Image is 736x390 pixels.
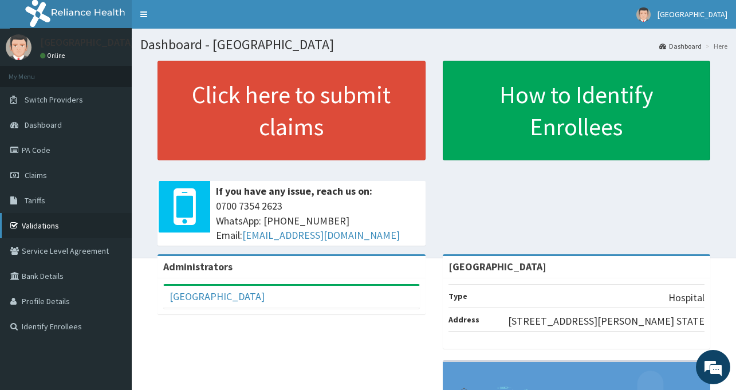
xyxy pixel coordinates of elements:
[6,265,218,305] textarea: Type your message and hit 'Enter'
[703,41,727,51] li: Here
[448,291,467,301] b: Type
[6,34,32,60] img: User Image
[60,64,192,79] div: Chat with us now
[140,37,727,52] h1: Dashboard - [GEOGRAPHIC_DATA]
[21,57,46,86] img: d_794563401_company_1708531726252_794563401
[25,170,47,180] span: Claims
[448,314,479,325] b: Address
[443,61,711,160] a: How to Identify Enrollees
[659,41,702,51] a: Dashboard
[40,37,135,48] p: [GEOGRAPHIC_DATA]
[25,195,45,206] span: Tariffs
[508,314,704,329] p: [STREET_ADDRESS][PERSON_NAME] STATE
[216,199,420,243] span: 0700 7354 2623 WhatsApp: [PHONE_NUMBER] Email:
[448,260,546,273] strong: [GEOGRAPHIC_DATA]
[163,260,233,273] b: Administrators
[25,120,62,130] span: Dashboard
[636,7,651,22] img: User Image
[658,9,727,19] span: [GEOGRAPHIC_DATA]
[216,184,372,198] b: If you have any issue, reach us on:
[158,61,426,160] a: Click here to submit claims
[188,6,215,33] div: Minimize live chat window
[25,94,83,105] span: Switch Providers
[66,120,158,236] span: We're online!
[40,52,68,60] a: Online
[242,229,400,242] a: [EMAIL_ADDRESS][DOMAIN_NAME]
[170,290,265,303] a: [GEOGRAPHIC_DATA]
[668,290,704,305] p: Hospital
